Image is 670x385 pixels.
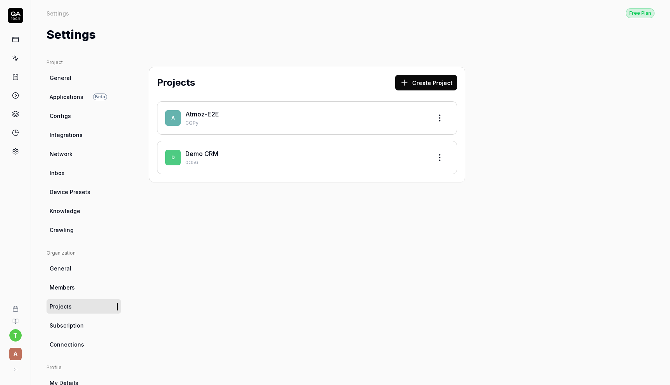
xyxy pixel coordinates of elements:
span: A [165,110,181,126]
a: Crawling [47,223,121,237]
span: D [165,150,181,165]
h2: Projects [157,76,195,90]
button: Create Project [395,75,457,90]
span: Beta [93,94,107,100]
a: Inbox [47,166,121,180]
span: Network [50,150,73,158]
span: General [50,74,71,82]
a: Demo CRM [185,150,218,158]
span: Configs [50,112,71,120]
span: Inbox [50,169,64,177]
span: Knowledge [50,207,80,215]
a: Connections [47,337,121,352]
a: Device Presets [47,185,121,199]
a: Knowledge [47,204,121,218]
button: t [9,329,22,342]
div: Settings [47,9,69,17]
p: CQPy [185,120,426,127]
a: Configs [47,109,121,123]
a: Free Plan [626,8,654,18]
h1: Settings [47,26,96,43]
span: Projects [50,302,72,310]
span: Device Presets [50,188,90,196]
span: Applications [50,93,83,101]
span: Members [50,283,75,291]
span: Integrations [50,131,83,139]
a: ApplicationsBeta [47,90,121,104]
a: Projects [47,299,121,314]
a: General [47,71,121,85]
div: Organization [47,250,121,257]
a: Documentation [3,312,28,324]
a: Network [47,147,121,161]
a: General [47,261,121,276]
span: Crawling [50,226,74,234]
a: Book a call with us [3,300,28,312]
a: Integrations [47,128,121,142]
div: Profile [47,364,121,371]
span: General [50,264,71,272]
a: Subscription [47,318,121,333]
div: Project [47,59,121,66]
span: Connections [50,340,84,349]
span: A [9,348,22,360]
a: Atmoz-E2E [185,110,219,118]
a: Members [47,280,121,295]
p: 0O5G [185,159,426,166]
span: Subscription [50,321,84,330]
button: A [3,342,28,362]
